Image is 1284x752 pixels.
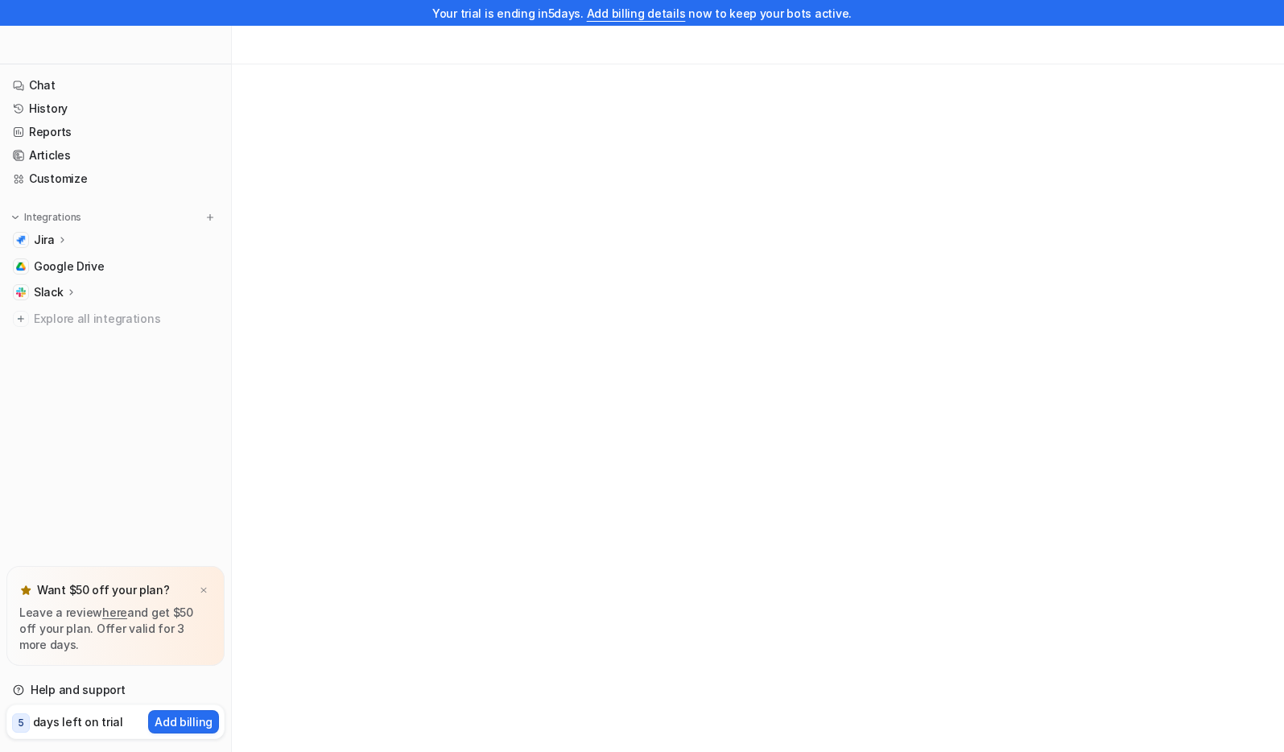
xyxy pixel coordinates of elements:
a: Help and support [6,679,225,701]
img: x [199,585,208,596]
a: Chat [6,74,225,97]
a: History [6,97,225,120]
a: Reports [6,121,225,143]
span: Explore all integrations [34,306,218,332]
img: expand menu [10,212,21,223]
a: here [102,605,127,619]
p: Add billing [155,713,213,730]
a: Customize [6,167,225,190]
img: star [19,584,32,597]
p: Leave a review and get $50 off your plan. Offer valid for 3 more days. [19,605,212,653]
p: Want $50 off your plan? [37,582,170,598]
p: Jira [34,232,55,248]
p: Slack [34,284,64,300]
a: Explore all integrations [6,308,225,330]
p: 5 [18,716,24,730]
button: Add billing [148,710,219,733]
a: Add billing details [587,6,686,20]
img: menu_add.svg [204,212,216,223]
span: Google Drive [34,258,105,275]
p: Integrations [24,211,81,224]
img: Jira [16,235,26,245]
img: explore all integrations [13,311,29,327]
a: Google DriveGoogle Drive [6,255,225,278]
button: Integrations [6,209,86,225]
img: Google Drive [16,262,26,271]
p: days left on trial [33,713,123,730]
a: Articles [6,144,225,167]
img: Slack [16,287,26,297]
